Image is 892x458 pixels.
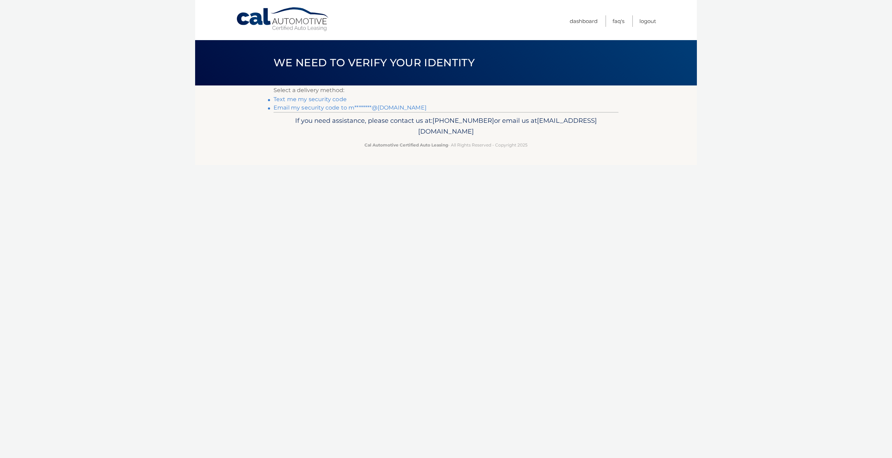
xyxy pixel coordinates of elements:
span: We need to verify your identity [274,56,475,69]
a: FAQ's [613,15,624,27]
strong: Cal Automotive Certified Auto Leasing [364,142,448,148]
span: [PHONE_NUMBER] [432,117,494,125]
a: Cal Automotive [236,7,330,32]
p: If you need assistance, please contact us at: or email us at [278,115,614,137]
a: Logout [639,15,656,27]
p: - All Rights Reserved - Copyright 2025 [278,141,614,149]
a: Email my security code to m********@[DOMAIN_NAME] [274,104,426,111]
p: Select a delivery method: [274,85,618,95]
a: Text me my security code [274,96,347,103]
a: Dashboard [570,15,598,27]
